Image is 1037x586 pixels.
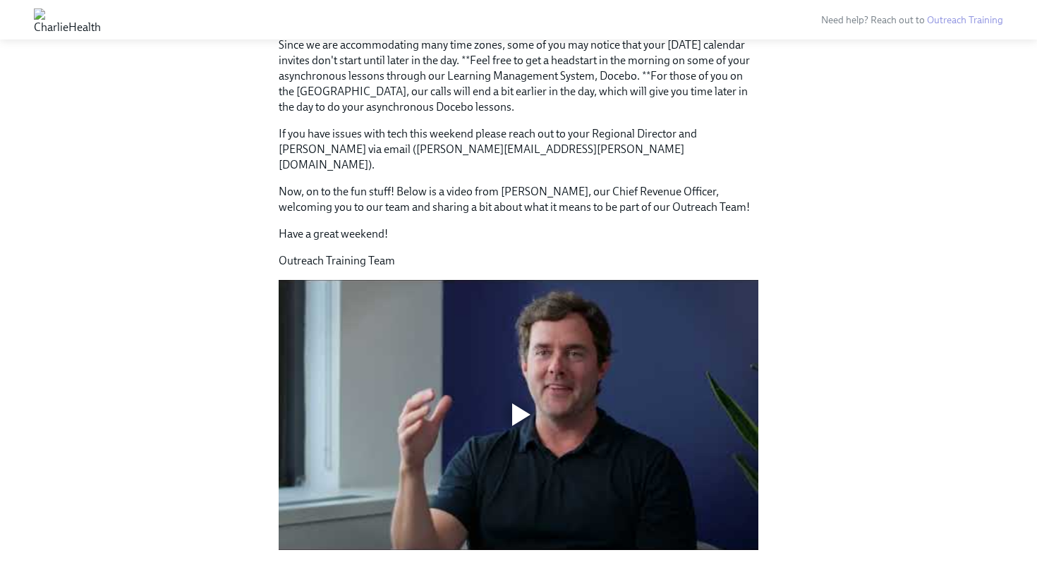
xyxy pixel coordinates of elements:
p: Have a great weekend! [279,226,758,242]
p: If you have issues with tech this weekend please reach out to your Regional Director and [PERSON_... [279,126,758,173]
span: Need help? Reach out to [821,14,1003,26]
img: CharlieHealth [34,8,101,31]
p: Since we are accommodating many time zones, some of you may notice that your [DATE] calendar invi... [279,37,758,115]
p: Outreach Training Team [279,253,758,269]
p: Now, on to the fun stuff! Below is a video from [PERSON_NAME], our Chief Revenue Officer, welcomi... [279,184,758,215]
a: Outreach Training [927,14,1003,26]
